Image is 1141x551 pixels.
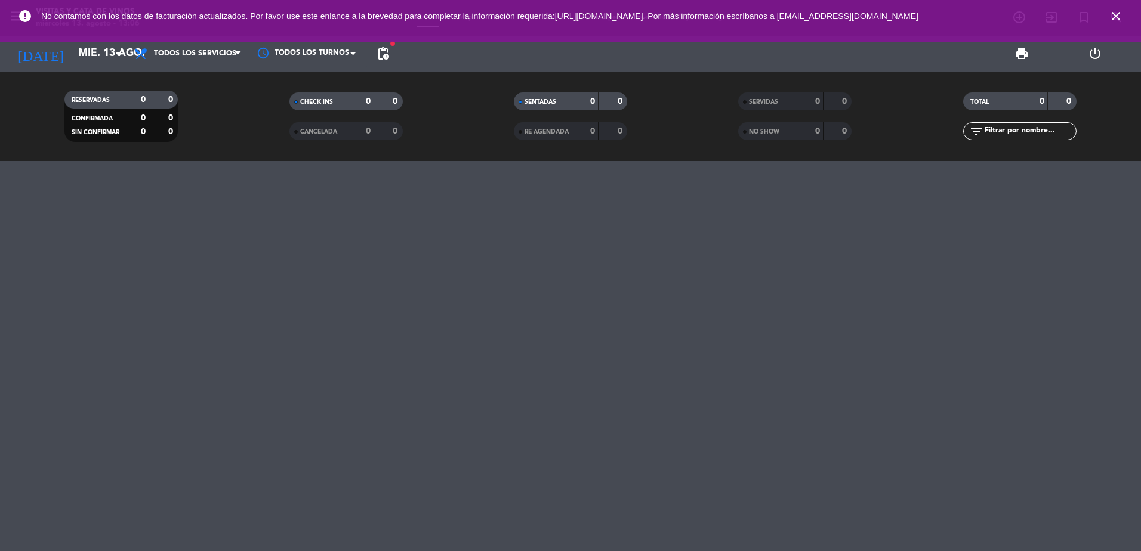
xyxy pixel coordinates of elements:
[9,41,72,67] i: [DATE]
[168,95,175,104] strong: 0
[300,99,333,105] span: CHECK INS
[366,97,371,106] strong: 0
[1040,97,1044,106] strong: 0
[300,129,337,135] span: CANCELADA
[111,47,125,61] i: arrow_drop_down
[815,97,820,106] strong: 0
[18,9,32,23] i: error
[590,127,595,135] strong: 0
[815,127,820,135] strong: 0
[749,99,778,105] span: SERVIDAS
[1059,36,1133,72] div: LOG OUT
[1109,9,1123,23] i: close
[72,97,110,103] span: RESERVADAS
[141,95,146,104] strong: 0
[389,40,396,47] span: fiber_manual_record
[555,11,643,21] a: [URL][DOMAIN_NAME]
[970,99,989,105] span: TOTAL
[969,124,983,138] i: filter_list
[983,125,1076,138] input: Filtrar por nombre...
[41,11,918,21] span: No contamos con los datos de facturación actualizados. Por favor use este enlance a la brevedad p...
[1066,97,1074,106] strong: 0
[1014,47,1029,61] span: print
[376,47,390,61] span: pending_actions
[393,127,400,135] strong: 0
[168,114,175,122] strong: 0
[590,97,595,106] strong: 0
[168,128,175,136] strong: 0
[643,11,918,21] a: . Por más información escríbanos a [EMAIL_ADDRESS][DOMAIN_NAME]
[842,127,849,135] strong: 0
[141,128,146,136] strong: 0
[842,97,849,106] strong: 0
[72,129,119,135] span: SIN CONFIRMAR
[154,49,236,58] span: Todos los servicios
[749,129,779,135] span: NO SHOW
[525,129,569,135] span: RE AGENDADA
[618,127,625,135] strong: 0
[141,114,146,122] strong: 0
[618,97,625,106] strong: 0
[525,99,556,105] span: SENTADAS
[366,127,371,135] strong: 0
[72,116,113,122] span: CONFIRMADA
[1088,47,1102,61] i: power_settings_new
[393,97,400,106] strong: 0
